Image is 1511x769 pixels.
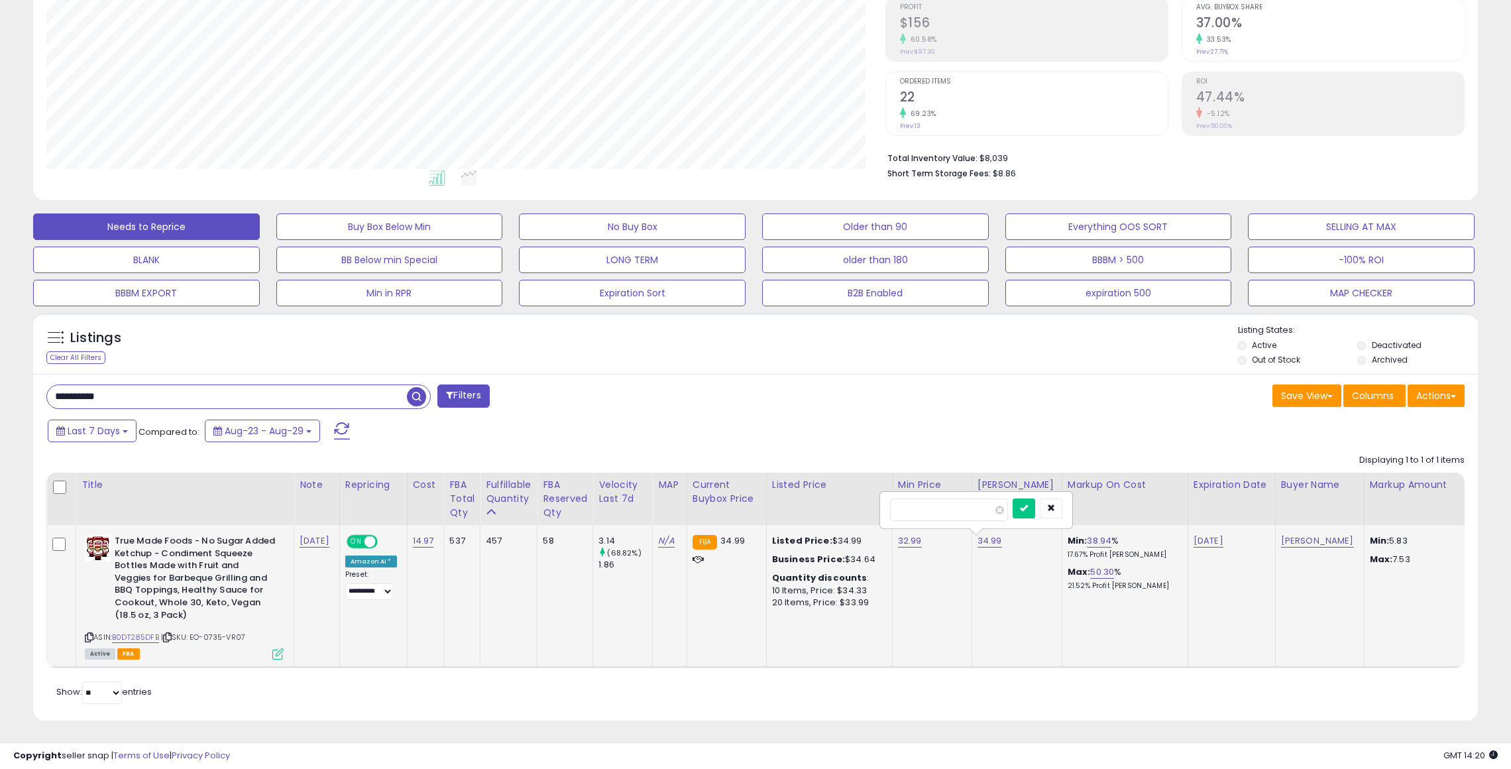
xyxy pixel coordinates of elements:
[772,534,832,547] b: Listed Price:
[225,424,304,438] span: Aug-23 - Aug-29
[658,478,681,492] div: MAP
[598,559,652,571] div: 1.86
[276,213,503,240] button: Buy Box Below Min
[1062,473,1188,525] th: The percentage added to the cost of goods (COGS) that forms the calculator for Min & Max prices.
[112,632,159,643] a: B0DT285DFB
[1372,339,1422,351] label: Deactivated
[449,478,475,520] div: FBA Total Qty
[13,749,62,762] strong: Copyright
[1248,280,1475,306] button: MAP CHECKER
[68,424,120,438] span: Last 7 Days
[978,478,1056,492] div: [PERSON_NAME]
[1370,553,1393,565] strong: Max:
[772,572,882,584] div: :
[1202,34,1231,44] small: 33.53%
[1196,48,1228,56] small: Prev: 27.71%
[898,534,922,548] a: 32.99
[1194,534,1223,548] a: [DATE]
[762,280,989,306] button: B2B Enabled
[139,426,199,438] span: Compared to:
[13,750,230,762] div: seller snap | |
[1248,247,1475,273] button: -100% ROI
[1068,534,1088,547] b: Min:
[543,535,583,547] div: 58
[772,554,882,565] div: $34.64
[348,536,364,548] span: ON
[413,478,439,492] div: Cost
[772,553,845,565] b: Business Price:
[1087,534,1111,548] a: 38.94
[82,478,288,492] div: Title
[519,213,746,240] button: No Buy Box
[85,535,284,658] div: ASIN:
[1188,473,1275,525] th: CSV column name: cust_attr_2_Expiration Date
[376,536,397,548] span: OFF
[1196,89,1464,107] h2: 47.44%
[1281,534,1354,548] a: [PERSON_NAME]
[449,535,470,547] div: 537
[46,351,105,364] div: Clear All Filters
[900,78,1168,86] span: Ordered Items
[1443,749,1498,762] span: 2025-09-6 14:20 GMT
[1194,478,1270,492] div: Expiration Date
[598,535,652,547] div: 3.14
[486,535,527,547] div: 457
[1068,550,1178,560] p: 17.67% Profit [PERSON_NAME]
[1359,454,1465,467] div: Displaying 1 to 1 of 1 items
[1352,389,1394,402] span: Columns
[172,749,230,762] a: Privacy Policy
[1202,109,1230,119] small: -5.12%
[276,280,503,306] button: Min in RPR
[1005,247,1232,273] button: BBBM > 500
[607,548,641,558] small: (68.82%)
[437,384,489,408] button: Filters
[33,213,260,240] button: Needs to Reprice
[693,535,717,550] small: FBA
[1090,565,1114,579] a: 50.30
[887,168,991,179] b: Short Term Storage Fees:
[762,213,989,240] button: Older than 90
[658,534,674,548] a: N/A
[33,247,260,273] button: BLANK
[772,585,882,597] div: 10 Items, Price: $34.33
[1372,354,1408,365] label: Archived
[772,597,882,609] div: 20 Items, Price: $33.99
[1196,78,1464,86] span: ROI
[1272,384,1341,407] button: Save View
[486,478,532,506] div: Fulfillable Quantity
[413,534,434,548] a: 14.97
[772,478,887,492] div: Listed Price
[85,648,115,660] span: All listings currently available for purchase on Amazon
[900,122,921,130] small: Prev: 13
[900,89,1168,107] h2: 22
[1275,473,1364,525] th: CSV column name: cust_attr_4_Buyer Name
[1005,280,1232,306] button: expiration 500
[900,4,1168,11] span: Profit
[345,478,402,492] div: Repricing
[1196,4,1464,11] span: Avg. Buybox Share
[543,478,587,520] div: FBA Reserved Qty
[720,534,745,547] span: 34.99
[113,749,170,762] a: Terms of Use
[70,329,121,347] h5: Listings
[1068,565,1091,578] b: Max:
[598,478,647,506] div: Velocity Last 7d
[1068,535,1178,560] div: %
[898,478,966,492] div: Min Price
[993,167,1016,180] span: $8.86
[300,478,334,492] div: Note
[161,632,245,642] span: | SKU: EO-0735-VR07
[762,247,989,273] button: older than 180
[906,34,937,44] small: 60.58%
[519,280,746,306] button: Expiration Sort
[345,556,397,567] div: Amazon AI *
[1248,213,1475,240] button: SELLING AT MAX
[1068,478,1182,492] div: Markup on Cost
[887,149,1455,165] li: $8,039
[1343,384,1406,407] button: Columns
[48,420,137,442] button: Last 7 Days
[205,420,320,442] button: Aug-23 - Aug-29
[345,570,397,600] div: Preset:
[300,534,329,548] a: [DATE]
[1238,324,1479,337] p: Listing States:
